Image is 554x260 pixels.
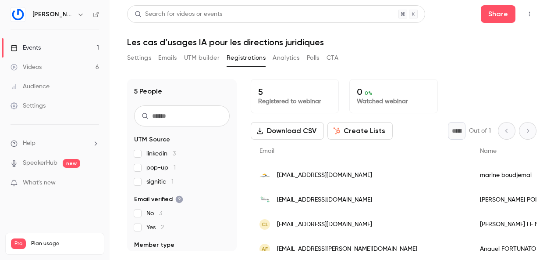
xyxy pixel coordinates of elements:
span: [EMAIL_ADDRESS][DOMAIN_NAME] [277,195,372,205]
button: Create Lists [327,122,393,140]
button: Registrations [227,51,266,65]
span: [EMAIL_ADDRESS][DOMAIN_NAME] [277,171,372,180]
span: [EMAIL_ADDRESS][DOMAIN_NAME] [277,220,372,229]
span: No [146,209,162,218]
div: Audience [11,82,50,91]
button: Analytics [273,51,300,65]
span: 3 [173,151,176,157]
img: opcomobilites.fr [259,195,270,205]
span: [EMAIL_ADDRESS][PERSON_NAME][DOMAIN_NAME] [277,245,417,254]
img: compagniedesalpes.fr [259,170,270,181]
span: Help [23,139,36,148]
div: Videos [11,63,42,72]
h1: Les cas d’usages IA pour les directions juridiques [127,37,536,47]
span: 1 [171,179,174,185]
p: Registered to webinar [258,97,331,106]
span: 2 [161,224,164,231]
button: Emails [158,51,177,65]
a: SpeakerHub [23,159,57,168]
button: Share [481,5,515,23]
span: 1 [174,165,176,171]
button: Download CSV [251,122,324,140]
button: UTM builder [184,51,220,65]
li: help-dropdown-opener [11,139,99,148]
span: pop-up [146,163,176,172]
span: Email [259,148,274,154]
h6: [PERSON_NAME] [32,10,74,19]
span: AF [262,245,268,253]
span: What's new [23,178,56,188]
span: 3 [159,210,162,217]
div: Events [11,43,41,52]
button: Settings [127,51,151,65]
img: Gino LegalTech [11,7,25,22]
span: 0 % [365,90,373,96]
span: UTM Source [134,135,170,144]
span: Pro [11,238,26,249]
button: Polls [307,51,320,65]
div: Settings [11,101,46,110]
span: CL [262,220,268,228]
span: Name [480,148,497,154]
span: signitic [146,177,174,186]
span: Plan usage [31,240,99,247]
span: new [63,159,80,168]
div: Search for videos or events [135,10,222,19]
span: Yes [146,223,164,232]
p: 5 [258,87,331,97]
span: Email verified [134,195,183,204]
button: CTA [327,51,338,65]
p: Out of 1 [469,126,491,135]
span: Member type [134,241,174,249]
span: linkedin [146,149,176,158]
h1: 5 People [134,86,162,97]
p: Watched webinar [357,97,430,106]
p: 0 [357,87,430,97]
